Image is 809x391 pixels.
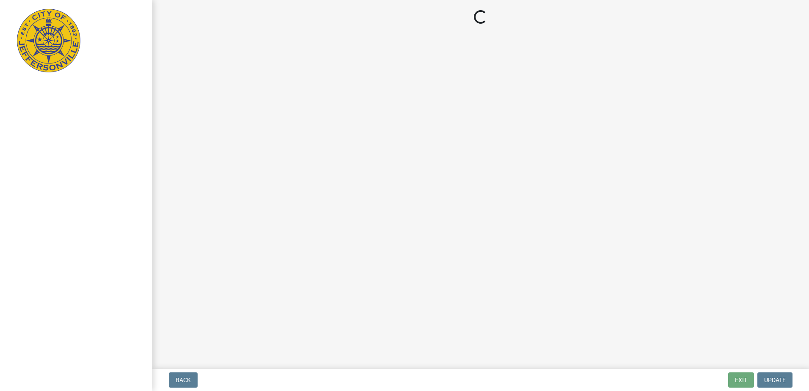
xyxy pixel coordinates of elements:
[17,9,80,72] img: City of Jeffersonville, Indiana
[757,372,792,388] button: Update
[176,377,191,383] span: Back
[728,372,754,388] button: Exit
[169,372,198,388] button: Back
[764,377,786,383] span: Update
